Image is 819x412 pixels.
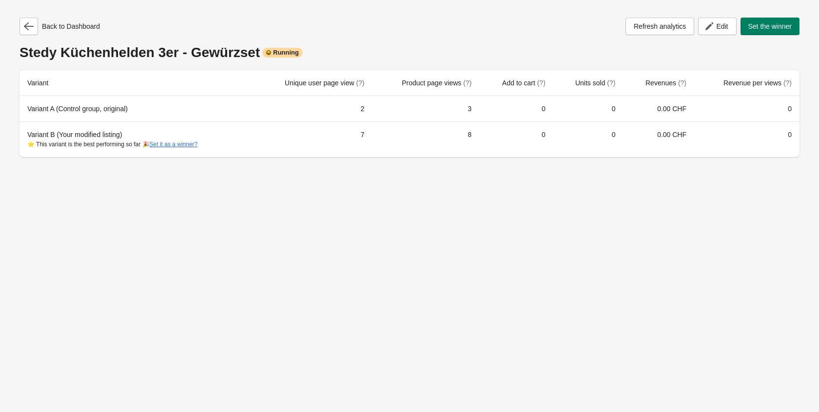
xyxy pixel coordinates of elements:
td: 0.00 CHF [623,121,694,157]
td: 7 [253,121,372,157]
div: Back to Dashboard [19,18,100,35]
button: Set it as a winner? [150,141,198,148]
span: Set the winner [748,22,792,30]
div: Stedy Küchenhelden 3er - Gewürzset [19,45,799,60]
span: Revenue per views [723,79,792,87]
td: 0 [479,96,553,121]
span: (?) [783,79,792,87]
span: Unique user page view [285,79,364,87]
span: Refresh analytics [634,22,686,30]
span: Units sold [575,79,615,87]
td: 0 [694,96,799,121]
div: ⭐ This variant is the best performing so far 🎉 [27,139,245,149]
span: Product page views [402,79,471,87]
td: 2 [253,96,372,121]
button: Edit [698,18,736,35]
td: 0 [553,121,624,157]
div: Running [262,48,303,58]
td: 0 [694,121,799,157]
button: Set the winner [741,18,800,35]
td: 0 [479,121,553,157]
td: 3 [372,96,480,121]
span: Add to cart [502,79,546,87]
td: 8 [372,121,480,157]
button: Refresh analytics [625,18,694,35]
span: (?) [463,79,471,87]
iframe: chat widget [10,373,41,402]
td: 0.00 CHF [623,96,694,121]
div: Variant B (Your modified listing) [27,130,245,149]
td: 0 [553,96,624,121]
span: Revenues [645,79,686,87]
span: (?) [607,79,615,87]
div: Variant A (Control group, original) [27,104,245,114]
span: Edit [716,22,728,30]
span: (?) [537,79,546,87]
span: (?) [678,79,686,87]
th: Variant [19,70,253,96]
span: (?) [356,79,364,87]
